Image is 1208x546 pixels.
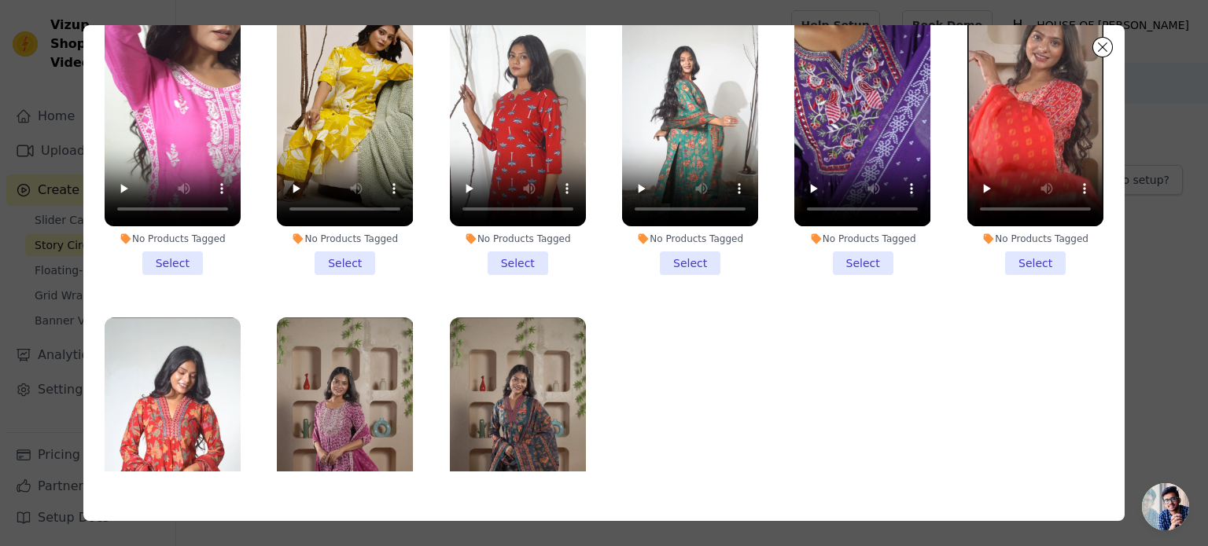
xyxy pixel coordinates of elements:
div: No Products Tagged [105,233,241,245]
div: No Products Tagged [967,233,1103,245]
div: No Products Tagged [622,233,758,245]
div: No Products Tagged [794,233,930,245]
a: Open chat [1142,483,1189,530]
button: Close modal [1093,38,1112,57]
div: No Products Tagged [450,233,586,245]
div: No Products Tagged [277,233,413,245]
